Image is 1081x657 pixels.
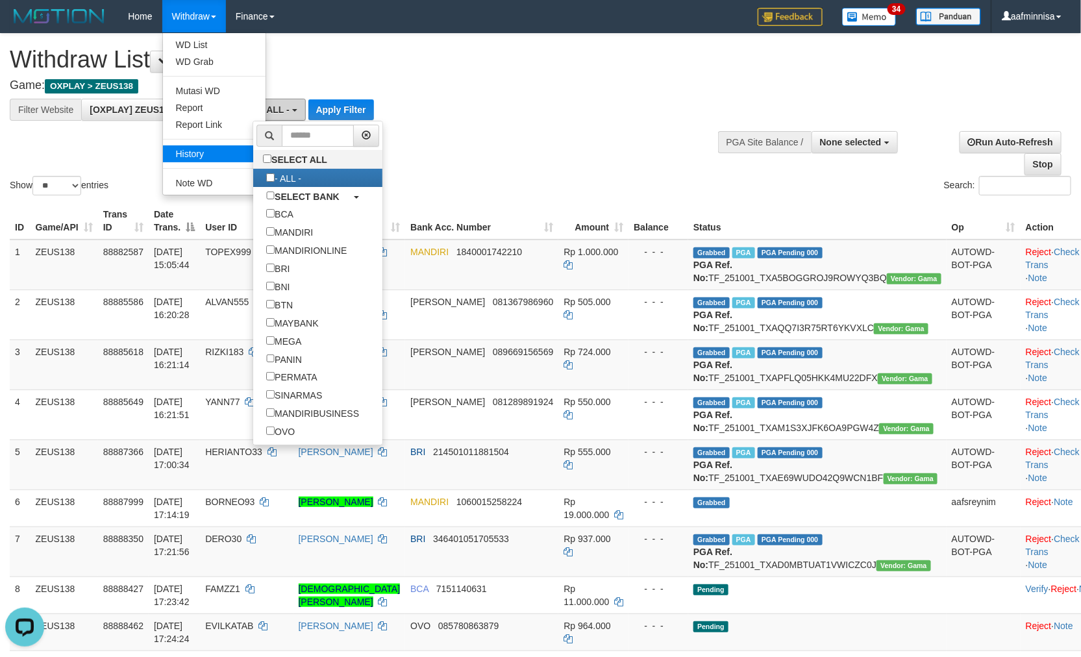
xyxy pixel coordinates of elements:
a: [PERSON_NAME] [299,447,373,457]
span: Rp 19.000.000 [564,497,609,520]
a: History [163,145,266,162]
span: Vendor URL: https://trx31.1velocity.biz [879,423,934,434]
td: AUTOWD-BOT-PGA [947,340,1021,390]
b: SELECT BANK [275,191,340,201]
td: 2 [10,290,31,340]
img: MOTION_logo.png [10,6,108,26]
a: Note [1028,473,1048,483]
b: PGA Ref. No: [693,410,732,433]
span: EVILKATAB [205,621,253,631]
input: MAYBANK [266,318,275,327]
td: TF_251001_TXAM1S3XJFK6OA9PGW4Z [688,390,947,440]
th: Bank Acc. Number: activate to sort column ascending [405,203,558,240]
input: MANDIRI [266,227,275,236]
span: [DATE] 16:21:51 [154,397,190,420]
a: Check Trans [1026,247,1080,270]
td: AUTOWD-BOT-PGA [947,290,1021,340]
div: - - - [634,395,683,408]
label: PERMATA [253,367,330,386]
td: ZEUS138 [31,576,98,614]
span: 88888462 [103,621,143,631]
span: - ALL - [261,105,290,115]
span: Copy 085780863879 to clipboard [438,621,499,631]
span: [DATE] 17:23:42 [154,584,190,607]
a: Note [1028,560,1048,570]
th: Game/API: activate to sort column ascending [31,203,98,240]
span: 34 [888,3,905,15]
span: Copy 346401051705533 to clipboard [433,534,509,544]
span: Rp 11.000.000 [564,584,609,607]
td: aafsreynim [947,490,1021,527]
span: BRI [410,447,425,457]
a: Note [1054,621,1073,631]
td: TF_251001_TXAPFLQ05HKK4MU22DFX [688,340,947,390]
span: Copy 081289891924 to clipboard [493,397,553,407]
span: [PERSON_NAME] [410,297,485,307]
img: Button%20Memo.svg [842,8,897,26]
th: Amount: activate to sort column ascending [558,203,628,240]
div: - - - [634,345,683,358]
button: - ALL - [253,99,305,121]
span: Vendor URL: https://trx31.1velocity.biz [884,473,938,484]
span: Rp 937.000 [564,534,610,544]
span: [DATE] 16:20:28 [154,297,190,320]
span: Rp 1.000.000 [564,247,618,257]
label: BCA [253,205,306,223]
span: Marked by aafanarl [732,397,755,408]
td: AUTOWD-BOT-PGA [947,240,1021,290]
a: WD Grab [163,53,266,70]
label: MEGA [253,332,314,350]
span: Rp 724.000 [564,347,610,357]
b: PGA Ref. No: [693,547,732,570]
a: Check Trans [1026,397,1080,420]
span: 88885649 [103,397,143,407]
span: Grabbed [693,497,730,508]
a: Reject [1026,447,1052,457]
th: Date Trans.: activate to sort column descending [149,203,200,240]
label: BNI [253,277,303,295]
th: Op: activate to sort column ascending [947,203,1021,240]
a: Reject [1026,397,1052,407]
select: Showentries [32,176,81,195]
a: Note [1028,373,1048,383]
div: - - - [634,532,683,545]
input: OVO [266,427,275,435]
span: Grabbed [693,447,730,458]
h1: Withdraw List [10,47,708,73]
a: [PERSON_NAME] [299,621,373,631]
div: - - - [634,495,683,508]
td: 6 [10,490,31,527]
span: Grabbed [693,347,730,358]
label: MANDIRIONLINE [253,241,360,259]
a: Reject [1026,497,1052,507]
span: MANDIRI [410,497,449,507]
span: [PERSON_NAME] [410,347,485,357]
a: Mutasi WD [163,82,266,99]
a: Note [1054,497,1073,507]
span: Rp 505.000 [564,297,610,307]
span: Rp 555.000 [564,447,610,457]
td: TF_251001_TXAD0MBTUAT1VWICZC0J [688,527,947,576]
a: Note [1028,423,1048,433]
a: [PERSON_NAME] [299,497,373,507]
label: MANDIRI [253,223,326,241]
label: MANDIRIBUSINESS [253,404,372,422]
span: Copy 214501011881504 to clipboard [433,447,509,457]
span: Marked by aafanarl [732,297,755,308]
td: 7 [10,527,31,576]
a: Reject [1026,347,1052,357]
td: ZEUS138 [31,440,98,490]
label: BTN [253,295,306,314]
span: Grabbed [693,397,730,408]
td: AUTOWD-BOT-PGA [947,527,1021,576]
span: None selected [820,137,882,147]
a: SELECT BANK [253,187,382,205]
a: Stop [1025,153,1062,175]
label: Show entries [10,176,108,195]
th: Status [688,203,947,240]
a: Reject [1026,247,1052,257]
input: BCA [266,209,275,217]
span: Grabbed [693,534,730,545]
a: Check Trans [1026,534,1080,557]
span: 88885618 [103,347,143,357]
